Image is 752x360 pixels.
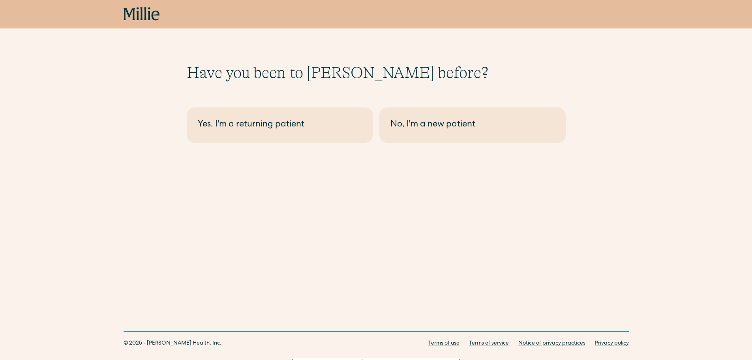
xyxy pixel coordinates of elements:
[187,63,566,82] h1: Have you been to [PERSON_NAME] before?
[124,339,221,348] div: © 2025 - [PERSON_NAME] Health, Inc.
[518,339,585,348] a: Notice of privacy practices
[469,339,509,348] a: Terms of service
[390,119,555,132] div: No, I'm a new patient
[187,107,373,143] a: Yes, I'm a returning patient
[198,119,362,132] div: Yes, I'm a returning patient
[428,339,459,348] a: Terms of use
[595,339,629,348] a: Privacy policy
[379,107,566,143] a: No, I'm a new patient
